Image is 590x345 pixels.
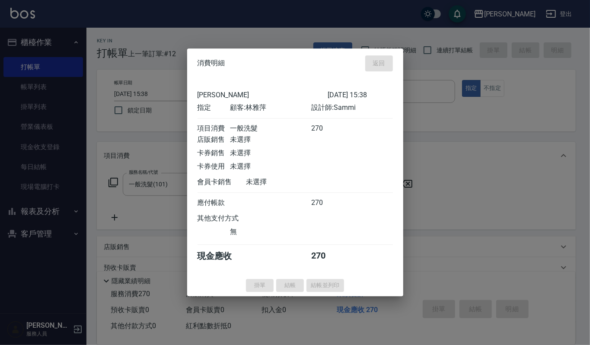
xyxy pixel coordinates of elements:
div: 指定 [198,103,230,112]
div: 一般洗髮 [230,124,311,133]
div: 未選擇 [246,178,328,187]
div: 顧客: 林雅萍 [230,103,311,112]
div: [DATE] 15:38 [328,91,393,99]
div: 未選擇 [230,162,311,171]
div: 項目消費 [198,124,230,133]
div: 其他支付方式 [198,214,263,223]
div: 270 [311,124,344,133]
div: 店販銷售 [198,135,230,144]
div: 設計師: Sammi [311,103,392,112]
div: 未選擇 [230,149,311,158]
div: 卡券銷售 [198,149,230,158]
div: 無 [230,227,311,236]
div: 應付帳款 [198,198,230,208]
div: 未選擇 [230,135,311,144]
div: 會員卡銷售 [198,178,246,187]
div: 270 [311,198,344,208]
div: 現金應收 [198,250,246,262]
div: 卡券使用 [198,162,230,171]
div: [PERSON_NAME] [198,91,328,99]
span: 消費明細 [198,59,225,68]
div: 270 [311,250,344,262]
